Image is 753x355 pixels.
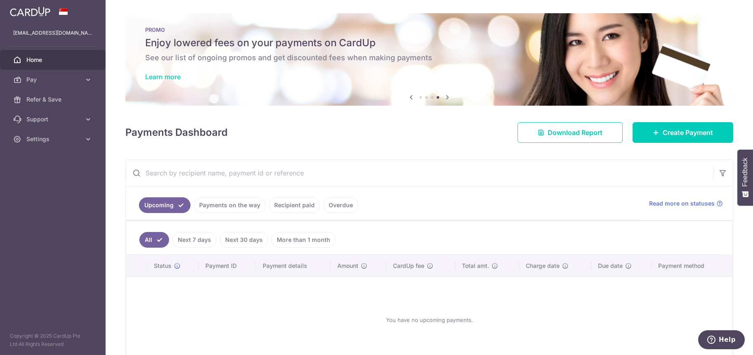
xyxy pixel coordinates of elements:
[199,255,256,277] th: Payment ID
[125,13,733,106] img: Latest Promos banner
[518,122,623,143] a: Download Report
[26,95,81,104] span: Refer & Save
[271,232,336,248] a: More than 1 month
[172,232,216,248] a: Next 7 days
[393,262,424,270] span: CardUp fee
[220,232,268,248] a: Next 30 days
[139,197,191,213] a: Upcoming
[145,36,713,50] h5: Enjoy lowered fees on your payments on CardUp
[256,255,330,277] th: Payment details
[13,29,92,37] p: [EMAIL_ADDRESS][DOMAIN_NAME]
[652,255,732,277] th: Payment method
[462,262,489,270] span: Total amt.
[26,135,81,143] span: Settings
[323,197,358,213] a: Overdue
[649,199,723,208] a: Read more on statuses
[194,197,266,213] a: Payments on the way
[10,7,50,17] img: CardUp
[145,26,713,33] p: PROMO
[125,125,228,140] h4: Payments Dashboard
[337,262,358,270] span: Amount
[741,158,749,187] span: Feedback
[598,262,623,270] span: Due date
[548,128,602,137] span: Download Report
[26,76,81,84] span: Pay
[269,197,320,213] a: Recipient paid
[145,73,181,81] a: Learn more
[526,262,560,270] span: Charge date
[145,53,713,63] h6: See our list of ongoing promos and get discounted fees when making payments
[26,115,81,123] span: Support
[139,232,169,248] a: All
[26,56,81,64] span: Home
[633,122,733,143] a: Create Payment
[663,128,713,137] span: Create Payment
[126,160,713,186] input: Search by recipient name, payment id or reference
[698,330,745,351] iframe: Opens a widget where you can find more information
[737,149,753,206] button: Feedback - Show survey
[154,262,172,270] span: Status
[649,199,715,208] span: Read more on statuses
